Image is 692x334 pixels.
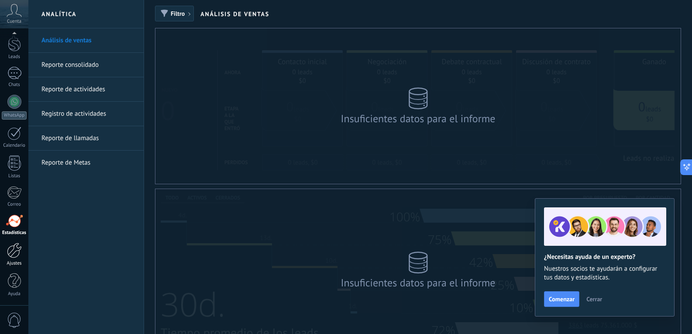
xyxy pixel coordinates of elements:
[28,102,144,126] li: Registro de actividades
[2,173,27,179] div: Listas
[171,10,185,17] span: Filtro
[28,53,144,77] li: Reporte consolidado
[544,253,665,261] h2: ¿Necesitas ayuda de un experto?
[340,112,497,125] div: Insuficientes datos para el informe
[2,261,27,266] div: Ajustes
[2,143,27,148] div: Calendario
[41,151,135,175] a: Reporte de Metas
[2,82,27,88] div: Chats
[28,77,144,102] li: Reporte de actividades
[586,296,602,302] span: Cerrar
[2,54,27,60] div: Leads
[28,28,144,53] li: Análisis de ventas
[2,111,27,120] div: WhatsApp
[549,296,575,302] span: Comenzar
[155,6,194,21] button: Filtro
[41,77,135,102] a: Reporte de actividades
[544,265,665,282] span: Nuestros socios te ayudarán a configurar tus datos y estadísticas.
[41,126,135,151] a: Reporte de llamadas
[2,202,27,207] div: Correo
[2,230,27,236] div: Estadísticas
[7,19,21,24] span: Cuenta
[28,126,144,151] li: Reporte de llamadas
[28,151,144,175] li: Reporte de Metas
[340,276,497,289] div: Insuficientes datos para el informe
[2,291,27,297] div: Ayuda
[582,293,606,306] button: Cerrar
[544,291,579,307] button: Comenzar
[41,53,135,77] a: Reporte consolidado
[41,28,135,53] a: Análisis de ventas
[41,102,135,126] a: Registro de actividades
